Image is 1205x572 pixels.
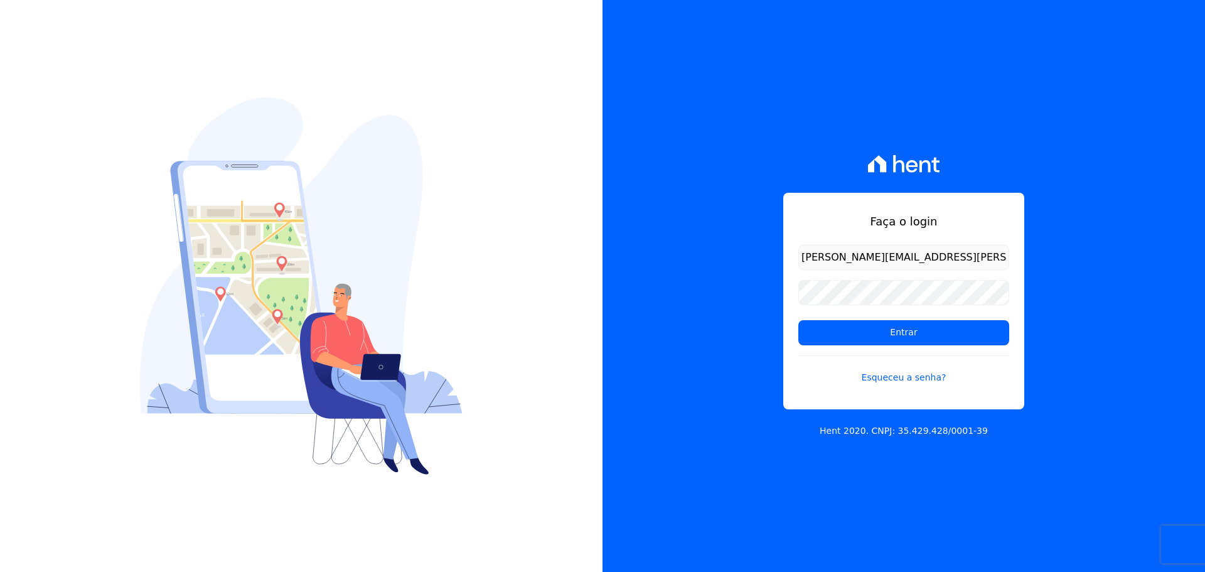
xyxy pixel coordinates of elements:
[798,320,1009,345] input: Entrar
[798,245,1009,270] input: Email
[820,424,988,438] p: Hent 2020. CNPJ: 35.429.428/0001-39
[798,213,1009,230] h1: Faça o login
[798,355,1009,384] a: Esqueceu a senha?
[140,97,463,475] img: Login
